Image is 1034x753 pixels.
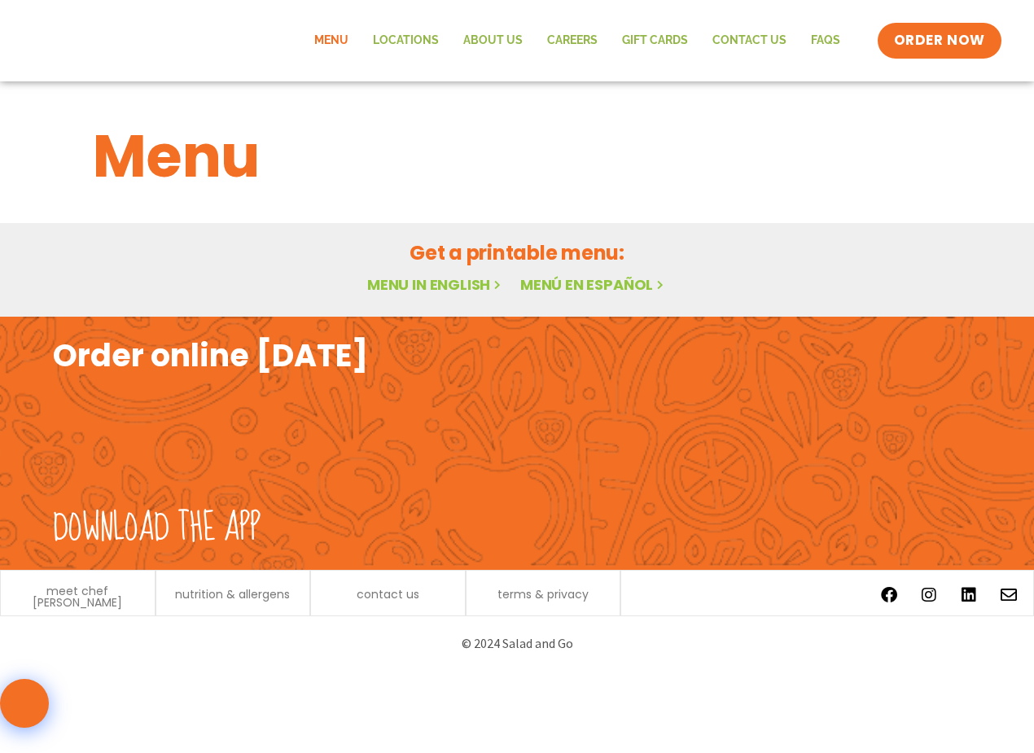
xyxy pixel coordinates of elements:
a: Menú en español [520,274,667,295]
a: FAQs [799,22,852,59]
nav: Menu [302,22,852,59]
img: new-SAG-logo-768×292 [33,8,277,73]
p: © 2024 Salad and Go [61,633,973,654]
a: Contact Us [700,22,799,59]
span: ORDER NOW [894,31,985,50]
a: contact us [357,589,419,600]
a: ORDER NOW [878,23,1001,59]
img: fork [53,375,297,497]
a: Menu in English [367,274,504,295]
h2: Order online [DATE] [53,335,368,375]
a: About Us [451,22,535,59]
a: Careers [535,22,610,59]
a: Locations [361,22,451,59]
h2: Get a printable menu: [93,239,941,267]
h2: Download the app [53,506,261,551]
a: Menu [302,22,361,59]
a: meet chef [PERSON_NAME] [9,585,147,608]
img: appstore [521,383,743,505]
a: nutrition & allergens [175,589,290,600]
a: terms & privacy [497,589,589,600]
h1: Menu [93,112,941,200]
img: wpChatIcon [2,681,47,726]
a: GIFT CARDS [610,22,700,59]
img: google_play [760,383,981,505]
